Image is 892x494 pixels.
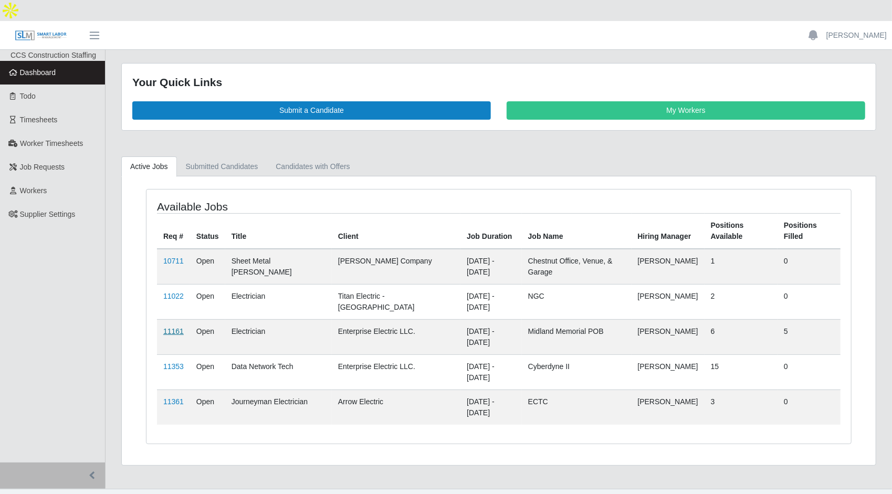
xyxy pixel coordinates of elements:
span: Timesheets [20,115,58,124]
td: 3 [705,390,778,425]
th: Status [190,213,225,249]
td: 5 [778,319,841,354]
td: [DATE] - [DATE] [460,284,522,319]
td: [PERSON_NAME] [632,354,705,390]
td: Enterprise Electric LLC. [332,354,460,390]
td: Enterprise Electric LLC. [332,319,460,354]
span: Todo [20,92,36,100]
th: Positions Filled [778,213,841,249]
td: [DATE] - [DATE] [460,319,522,354]
a: Candidates with Offers [267,156,359,177]
td: Open [190,390,225,425]
td: Data Network Tech [225,354,332,390]
a: 11022 [163,292,184,300]
a: Submitted Candidates [177,156,267,177]
a: 11361 [163,397,184,406]
span: Supplier Settings [20,210,76,218]
th: Hiring Manager [632,213,705,249]
td: [DATE] - [DATE] [460,390,522,425]
td: [DATE] - [DATE] [460,249,522,285]
td: NGC [522,284,632,319]
td: ECTC [522,390,632,425]
td: Journeyman Electrician [225,390,332,425]
td: Cyberdyne II [522,354,632,390]
h4: Available Jobs [157,200,433,213]
td: 0 [778,284,841,319]
td: Arrow Electric [332,390,460,425]
td: Midland Memorial POB [522,319,632,354]
a: 10711 [163,257,184,265]
th: Positions Available [705,213,778,249]
td: Open [190,319,225,354]
a: Submit a Candidate [132,101,491,120]
th: Title [225,213,332,249]
td: [PERSON_NAME] Company [332,249,460,285]
span: Dashboard [20,68,56,77]
td: 2 [705,284,778,319]
td: 0 [778,390,841,425]
div: Your Quick Links [132,74,865,91]
td: 6 [705,319,778,354]
td: 0 [778,354,841,390]
img: SLM Logo [15,30,67,41]
span: Job Requests [20,163,65,171]
td: Chestnut Office, Venue, & Garage [522,249,632,285]
td: 1 [705,249,778,285]
a: 11161 [163,327,184,335]
span: Worker Timesheets [20,139,83,148]
td: Sheet Metal [PERSON_NAME] [225,249,332,285]
a: Active Jobs [121,156,177,177]
a: [PERSON_NAME] [826,30,887,41]
td: Open [190,284,225,319]
td: [PERSON_NAME] [632,319,705,354]
td: [PERSON_NAME] [632,390,705,425]
td: [PERSON_NAME] [632,249,705,285]
th: Client [332,213,460,249]
td: Open [190,249,225,285]
td: Electrician [225,319,332,354]
a: 11353 [163,362,184,371]
td: [PERSON_NAME] [632,284,705,319]
td: 0 [778,249,841,285]
a: My Workers [507,101,865,120]
td: 15 [705,354,778,390]
td: Electrician [225,284,332,319]
th: Req # [157,213,190,249]
td: Titan Electric - [GEOGRAPHIC_DATA] [332,284,460,319]
span: Workers [20,186,47,195]
td: [DATE] - [DATE] [460,354,522,390]
th: Job Name [522,213,632,249]
th: Job Duration [460,213,522,249]
span: CCS Construction Staffing [11,51,96,59]
td: Open [190,354,225,390]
